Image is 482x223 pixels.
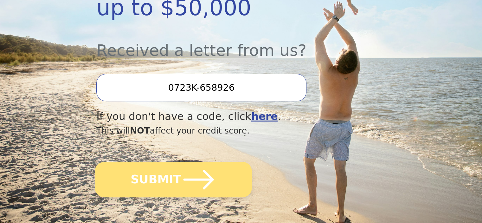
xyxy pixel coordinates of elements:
button: SUBMIT [95,162,252,197]
a: here [251,110,278,122]
div: This will affect your credit score. [96,124,342,137]
div: Received a letter from us? [96,24,342,62]
div: If you don't have a code, click . [96,109,342,124]
span: NOT [130,126,150,135]
input: Enter your Offer Code: [96,74,306,101]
